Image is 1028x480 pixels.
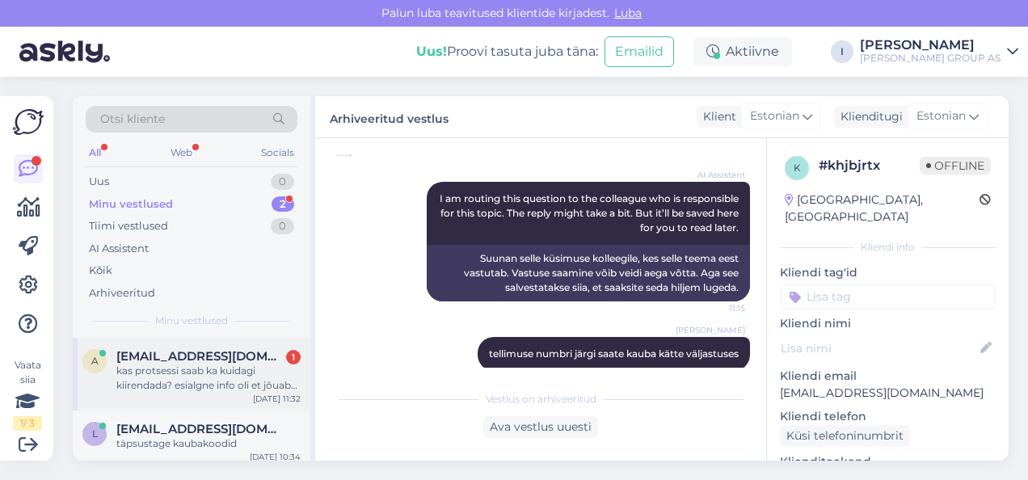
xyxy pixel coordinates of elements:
[286,350,301,364] div: 1
[605,36,674,67] button: Emailid
[89,241,149,257] div: AI Assistent
[116,364,301,393] div: kas protsessi saab ka kuidagi kiirendada? esialgne info oli et jõuab 24.09
[116,436,301,451] div: täpsustage kaubakoodid
[780,425,910,447] div: Küsi telefoninumbrit
[685,169,745,181] span: AI Assistent
[780,385,996,402] p: [EMAIL_ADDRESS][DOMAIN_NAME]
[781,339,977,357] input: Lisa nimi
[780,264,996,281] p: Kliendi tag'id
[167,142,196,163] div: Web
[860,52,1001,65] div: [PERSON_NAME] GROUP AS
[253,393,301,405] div: [DATE] 11:32
[916,107,966,125] span: Estonian
[860,39,1018,65] a: [PERSON_NAME][PERSON_NAME] GROUP AS
[486,392,596,406] span: Vestlus on arhiveeritud
[483,416,598,438] div: Ava vestlus uuesti
[750,107,799,125] span: Estonian
[785,192,980,225] div: [GEOGRAPHIC_DATA], [GEOGRAPHIC_DATA]
[86,142,104,163] div: All
[780,284,996,309] input: Lisa tag
[155,314,228,328] span: Minu vestlused
[819,156,920,175] div: # khjbjrtx
[89,196,173,213] div: Minu vestlused
[258,142,297,163] div: Socials
[100,111,165,128] span: Otsi kliente
[272,196,294,213] div: 2
[780,315,996,332] p: Kliendi nimi
[271,218,294,234] div: 0
[89,174,109,190] div: Uus
[416,42,598,61] div: Proovi tasuta juba täna:
[831,40,853,63] div: I
[250,451,301,463] div: [DATE] 10:34
[780,408,996,425] p: Kliendi telefon
[676,324,745,336] span: [PERSON_NAME]
[794,162,801,174] span: k
[271,174,294,190] div: 0
[330,106,449,128] label: Arhiveeritud vestlus
[116,422,284,436] span: lelo.liive@gmal.com
[780,240,996,255] div: Kliendi info
[89,285,155,301] div: Arhiveeritud
[697,108,736,125] div: Klient
[440,192,741,234] span: I am routing this question to the colleague who is responsible for this topic. The reply might ta...
[116,349,284,364] span: argo@sakusporting.ee
[91,355,99,367] span: a
[780,453,996,470] p: Klienditeekond
[834,108,903,125] div: Klienditugi
[489,347,739,360] span: tellimuse numbri järgi saate kauba kätte väljastuses
[860,39,1001,52] div: [PERSON_NAME]
[780,368,996,385] p: Kliendi email
[416,44,447,59] b: Uus!
[13,416,42,431] div: 1 / 3
[609,6,647,20] span: Luba
[92,427,98,440] span: l
[13,358,42,431] div: Vaata siia
[89,218,168,234] div: Tiimi vestlused
[427,245,750,301] div: Suunan selle küsimuse kolleegile, kes selle teema eest vastutab. Vastuse saamine võib veidi aega ...
[685,302,745,314] span: 11:15
[89,263,112,279] div: Kõik
[13,109,44,135] img: Askly Logo
[693,37,792,66] div: Aktiivne
[920,157,991,175] span: Offline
